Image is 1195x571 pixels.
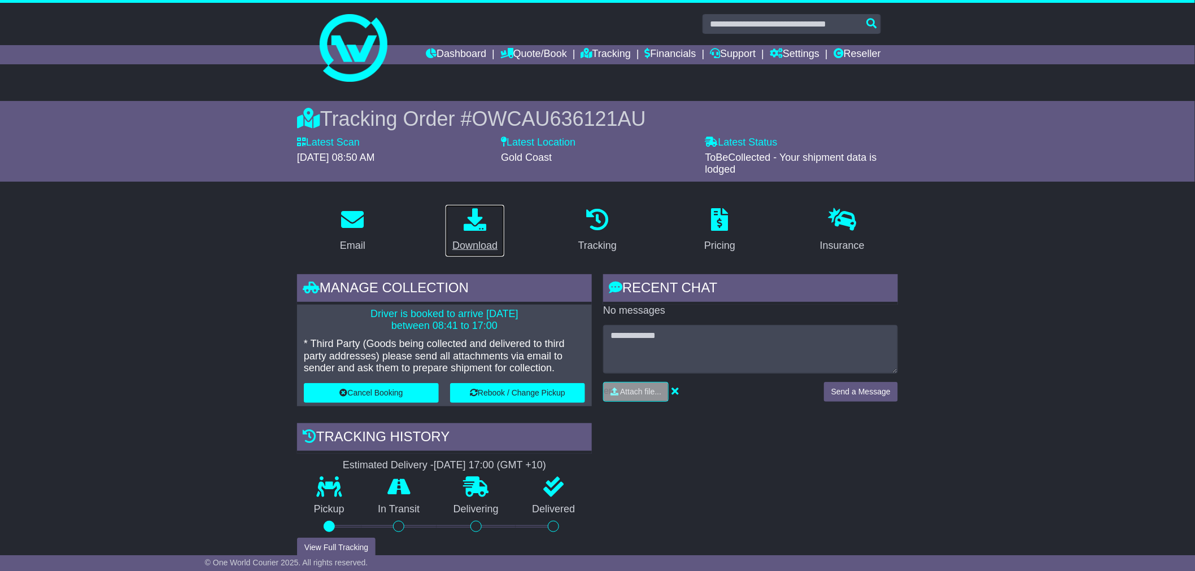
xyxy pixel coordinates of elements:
span: OWCAU636121AU [472,107,646,130]
p: In Transit [361,503,437,516]
a: Support [710,45,756,64]
a: Pricing [697,204,743,257]
div: Manage collection [297,274,592,305]
p: Delivered [516,503,592,516]
a: Dashboard [426,45,486,64]
a: Reseller [834,45,881,64]
p: Pickup [297,503,361,516]
button: Send a Message [824,382,898,402]
button: Cancel Booking [304,383,439,403]
div: Download [452,238,498,253]
a: Email [333,204,373,257]
label: Latest Status [705,137,778,149]
p: * Third Party (Goods being collected and delivered to third party addresses) please send all atta... [304,338,585,375]
label: Latest Location [501,137,575,149]
p: No messages [603,305,898,317]
label: Latest Scan [297,137,360,149]
div: Tracking Order # [297,107,898,131]
div: Estimated Delivery - [297,459,592,472]
span: ToBeCollected - Your shipment data is lodged [705,152,877,175]
div: Tracking history [297,423,592,454]
a: Financials [645,45,696,64]
div: [DATE] 17:00 (GMT +10) [434,459,546,472]
button: Rebook / Change Pickup [450,383,585,403]
a: Insurance [813,204,872,257]
a: Settings [770,45,819,64]
p: Delivering [437,503,516,516]
div: Insurance [820,238,865,253]
span: Gold Coast [501,152,552,163]
p: Driver is booked to arrive [DATE] between 08:41 to 17:00 [304,308,585,332]
a: Tracking [581,45,631,64]
div: Email [340,238,365,253]
span: [DATE] 08:50 AM [297,152,375,163]
a: Tracking [571,204,624,257]
button: View Full Tracking [297,538,376,557]
div: RECENT CHAT [603,274,898,305]
a: Quote/Book [500,45,567,64]
div: Tracking [578,238,617,253]
a: Download [445,204,505,257]
span: © One World Courier 2025. All rights reserved. [205,558,368,567]
div: Pricing [704,238,735,253]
